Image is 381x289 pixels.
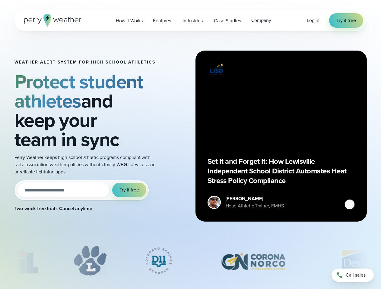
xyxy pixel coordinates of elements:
span: Company [251,17,271,24]
a: Case Studies [209,14,246,27]
strong: Protect student athletes [14,67,143,115]
div: Head Athletic Trainer, FMHS [226,202,284,210]
p: Perry Weather keeps high school athletic programs compliant with state association weather polici... [14,154,156,176]
button: Try it free [112,183,146,197]
div: 4 of 12 [210,246,296,276]
span: Try it free [119,186,139,194]
strong: Two-week free trial • Cancel anytime [14,205,93,212]
a: How it Works [111,14,148,27]
div: 2 of 12 [73,246,107,276]
div: 3 of 12 [136,246,181,276]
img: Lewisville ISD logo [208,63,226,76]
a: Try it free [329,13,363,28]
a: Log in [307,17,319,24]
h2: and keep your team in sync [14,72,156,149]
img: Corona-Norco-Unified-School-District.svg [210,246,296,276]
img: cody-henschke-headshot [208,197,220,208]
span: Case Studies [214,17,241,24]
span: Features [153,17,171,24]
img: Colorado-Springs-School-District.svg [136,246,181,276]
div: slideshow [14,246,367,279]
span: Industries [183,17,202,24]
div: [PERSON_NAME] [226,195,284,202]
a: Call sales [332,269,374,282]
span: Try it free [336,17,356,24]
p: Set It and Forget It: How Lewisville Independent School District Automates Heat Stress Policy Com... [208,157,355,185]
h1: Weather Alert System for High School Athletics [14,60,156,65]
span: How it Works [116,17,143,24]
span: Call sales [346,272,366,279]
